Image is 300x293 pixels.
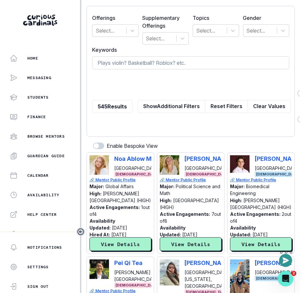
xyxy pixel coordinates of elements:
p: Missed-Accepted-Declined: [230,245,277,259]
span: [DEMOGRAPHIC_DATA] [114,283,161,288]
p: [GEOGRAPHIC_DATA] [114,165,168,172]
p: Biomedical Engineering [230,184,269,196]
p: Hired At: [89,232,110,237]
p: [PERSON_NAME] [184,259,232,266]
p: [PERSON_NAME][GEOGRAPHIC_DATA] [114,269,160,283]
span: 2 [291,271,296,276]
p: Active Engagements: [230,211,280,217]
p: Home [27,56,38,61]
p: 7 out of 8 [160,211,221,224]
p: Calendar [27,173,49,178]
p: High: [230,198,242,203]
p: [PERSON_NAME] [184,155,232,162]
p: 1 out of 4 [89,204,150,217]
p: Active Engagements: [160,211,210,217]
label: Supplementary Offerings [143,14,185,30]
button: Reset Filters [205,100,248,113]
p: Sign Out [27,284,49,289]
img: Picture of Pei Qi Tea [89,259,109,279]
a: 🔗 Mentor Public Profile [89,177,152,183]
img: Picture of Noa Ablow Measelle [89,155,109,175]
p: Active Engagements: [89,204,140,210]
a: 🔗 Mentor Public Profile [160,177,222,183]
button: Open or close messaging widget [279,254,292,267]
button: View Details [89,237,151,251]
button: Toggle sidebar [76,228,85,236]
label: Gender [243,14,286,22]
p: High: [160,198,172,203]
p: High: [89,191,102,196]
p: [PERSON_NAME][GEOGRAPHIC_DATA] (HIGH) [230,198,292,210]
img: Picture of Phoebe Dragseth [160,155,179,175]
p: Major: [230,184,245,189]
p: [DATE] [111,232,127,237]
a: 🔗 Mentor Public Profile [230,177,293,183]
p: Availability [27,192,59,198]
p: [PERSON_NAME][GEOGRAPHIC_DATA] (HIGH) [89,191,151,203]
p: [GEOGRAPHIC_DATA][US_STATE], [GEOGRAPHIC_DATA] [184,269,232,289]
iframe: Intercom live chat [278,271,293,286]
p: [DATE] [182,232,198,237]
p: Messaging [27,75,51,80]
img: Curious Cardinals Logo [23,15,57,26]
p: Browse Mentors [27,134,65,139]
img: Picture of Mark DeMonte [230,155,250,173]
p: Availability Updated: [160,225,185,237]
p: [DATE] [112,225,127,230]
p: Students [27,95,49,100]
input: Plays violin? Basketball? Roblox? etc. [92,56,289,69]
button: ShowAdditional Filters [138,100,205,113]
p: Noa Ablow Measelle [114,155,168,162]
p: Settings [27,264,49,270]
p: [GEOGRAPHIC_DATA] (HIGH) [160,198,219,210]
p: [DATE] [252,232,268,237]
p: Notifications [27,245,62,250]
span: [DEMOGRAPHIC_DATA] [114,172,161,177]
p: 0 - 0 - 0 [280,248,293,255]
label: Offerings [92,14,135,22]
button: Clear Values [248,100,291,113]
p: Help Center [27,212,57,217]
p: Global Affairs [105,184,134,189]
p: Finance [27,114,46,119]
p: 545 Results [98,103,127,110]
img: Picture of Elya Aboutboul [160,259,179,286]
label: Keywords [92,46,285,54]
span: [DEMOGRAPHIC_DATA] [184,172,231,177]
p: Pei Qi Tea [114,259,160,266]
p: Guardian Guide [27,153,65,159]
p: 2 out of 4 [230,211,291,224]
p: 10 - 5 - 15 [207,252,222,259]
p: Enable Bespoke View [107,142,158,150]
p: Availability Updated: [230,225,256,237]
p: Curriculum Library [27,231,75,237]
p: [GEOGRAPHIC_DATA] [184,165,232,172]
p: Availability Updated: [89,218,115,230]
p: Major: [89,184,104,189]
p: Political Science and Math [160,184,220,196]
button: View Details [160,237,222,251]
label: Topics [193,14,235,22]
button: View Details [230,237,292,251]
p: Major: [160,184,174,189]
